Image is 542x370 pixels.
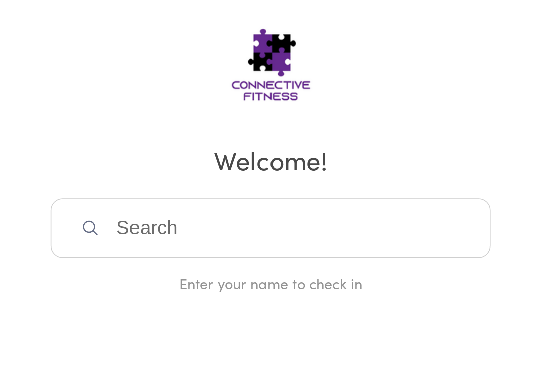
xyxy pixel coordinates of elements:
[133,199,409,236] input: Search
[465,341,525,353] button: Exit kiosk mode
[10,163,532,186] h2: Welcome!
[133,245,409,258] div: Enter your name to check in
[215,74,328,149] img: Connective Fitness
[479,17,525,34] a: Check Out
